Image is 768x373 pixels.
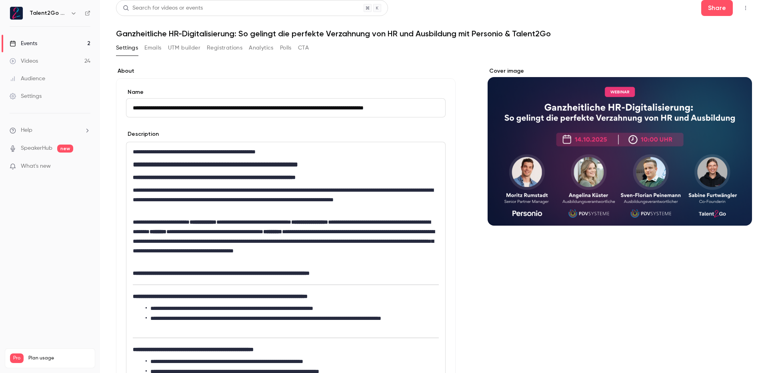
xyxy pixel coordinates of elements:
span: new [57,145,73,153]
a: SpeakerHub [21,144,52,153]
label: Name [126,88,446,96]
label: Description [126,130,159,138]
h1: Ganzheitliche HR-Digitalisierung: So gelingt die perfekte Verzahnung von HR und Ausbildung mit Pe... [116,29,752,38]
div: Search for videos or events [123,4,203,12]
button: Emails [144,42,161,54]
button: Analytics [249,42,274,54]
button: CTA [298,42,309,54]
button: Registrations [207,42,242,54]
div: Audience [10,75,45,83]
div: Settings [10,92,42,100]
li: help-dropdown-opener [10,126,90,135]
button: Settings [116,42,138,54]
label: About [116,67,456,75]
section: Cover image [488,67,752,226]
div: Videos [10,57,38,65]
button: Polls [280,42,292,54]
label: Cover image [488,67,752,75]
span: Pro [10,353,24,363]
div: Events [10,40,37,48]
img: Talent2Go GmbH [10,7,23,20]
button: UTM builder [168,42,200,54]
h6: Talent2Go GmbH [30,9,67,17]
span: Plan usage [28,355,90,361]
span: What's new [21,162,51,171]
span: Help [21,126,32,135]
